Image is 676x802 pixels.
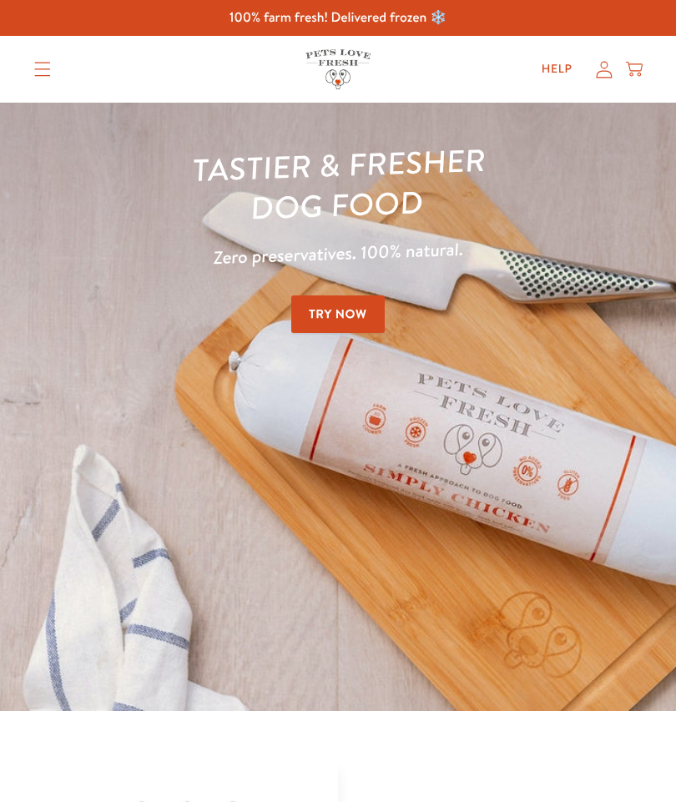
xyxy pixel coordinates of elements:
[291,295,385,333] a: Try Now
[305,49,371,88] img: Pets Love Fresh
[32,134,644,236] h1: Tastier & fresher dog food
[33,229,643,280] p: Zero preservatives. 100% natural.
[21,48,64,90] summary: Translation missing: en.sections.header.menu
[528,53,586,86] a: Help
